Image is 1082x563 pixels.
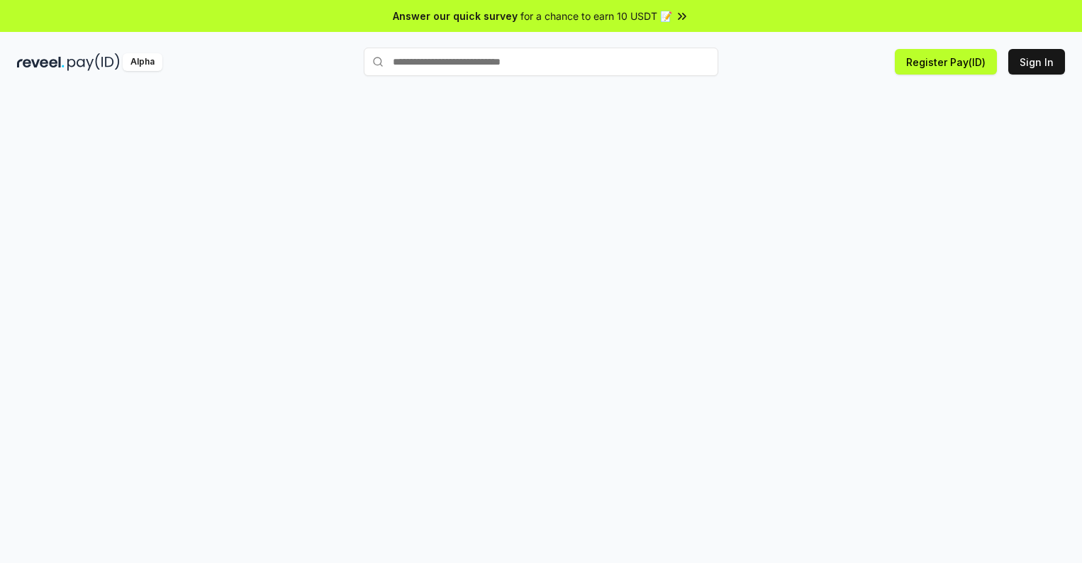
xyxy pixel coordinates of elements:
[17,53,65,71] img: reveel_dark
[520,9,672,23] span: for a chance to earn 10 USDT 📝
[393,9,518,23] span: Answer our quick survey
[123,53,162,71] div: Alpha
[67,53,120,71] img: pay_id
[1008,49,1065,75] button: Sign In
[895,49,997,75] button: Register Pay(ID)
